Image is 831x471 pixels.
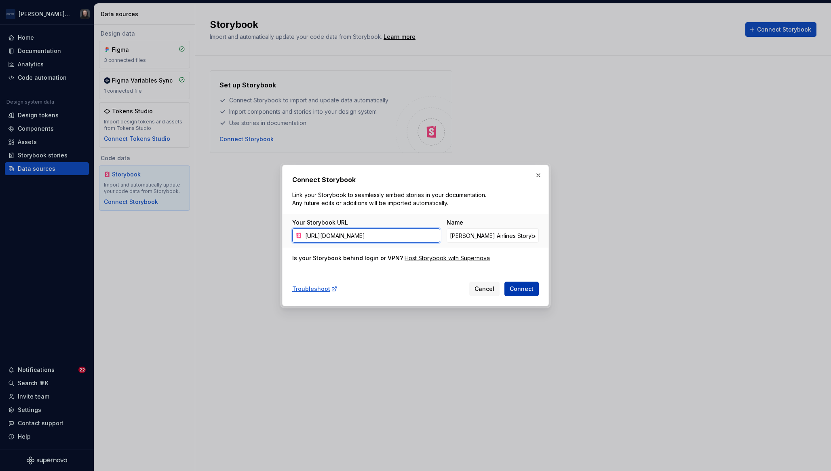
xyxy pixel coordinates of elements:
[292,175,539,185] h2: Connect Storybook
[292,254,403,262] div: Is your Storybook behind login or VPN?
[447,219,463,227] label: Name
[405,254,490,262] a: Host Storybook with Supernova
[302,228,440,243] input: https://your-storybook-domain.com/...
[510,285,534,293] span: Connect
[504,282,539,296] button: Connect
[292,219,348,227] label: Your Storybook URL
[292,191,489,207] p: Link your Storybook to seamlessly embed stories in your documentation. Any future edits or additi...
[292,285,337,293] a: Troubleshoot
[475,285,494,293] span: Cancel
[469,282,500,296] button: Cancel
[447,228,539,243] input: Custom Storybook Name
